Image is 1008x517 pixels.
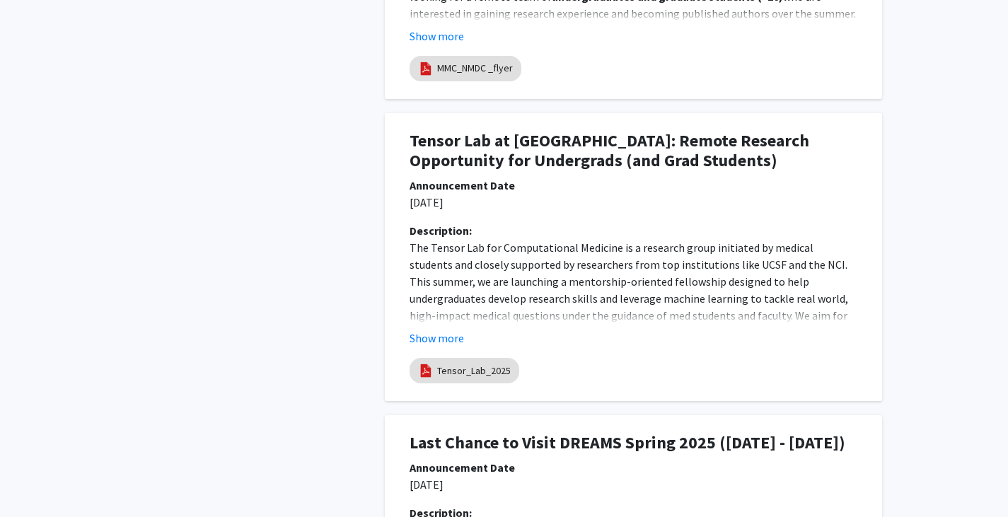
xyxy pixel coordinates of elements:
button: Show more [410,28,464,45]
div: Description: [410,222,857,239]
iframe: Chat [11,453,60,506]
div: Announcement Date [410,459,857,476]
p: The Tensor Lab for Computational Medicine is a research group initiated by medical students and c... [410,239,857,358]
a: MMC_NMDC _flyer [437,61,513,76]
div: Announcement Date [410,177,857,194]
img: pdf_icon.png [418,363,434,378]
a: Tensor_Lab_2025 [437,364,511,378]
p: [DATE] [410,194,857,211]
button: Show more [410,330,464,347]
h1: Tensor Lab at [GEOGRAPHIC_DATA]: Remote Research Opportunity for Undergrads (and Grad Students) [410,131,857,172]
p: [DATE] [410,476,857,493]
img: pdf_icon.png [418,61,434,76]
h1: Last Chance to Visit DREAMS Spring 2025 ([DATE] - [DATE]) [410,433,857,453]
